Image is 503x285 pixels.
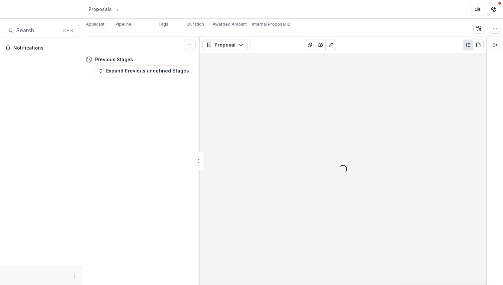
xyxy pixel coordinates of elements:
[88,6,112,13] div: Proposals
[490,40,500,50] button: Expand right
[115,21,131,27] p: Pipeline
[325,40,336,50] button: Edit as form
[473,40,484,50] button: PDF view
[16,27,59,34] span: Search...
[463,40,473,50] button: Plaintext view
[71,272,79,280] button: More
[13,45,78,51] span: Notifications
[86,4,114,14] a: Proposals
[3,24,80,37] button: Search...
[487,3,500,16] button: Get Help
[95,56,133,63] h4: Previous Stages
[187,21,204,27] p: Duration
[86,4,149,14] nav: breadcrumb
[202,40,248,50] button: Proposal
[471,3,484,16] button: Partners
[305,40,315,50] button: View Attached Files
[158,21,168,27] p: Tags
[213,21,247,27] p: Awarded Amount
[3,43,80,53] button: Notifications
[61,27,75,34] div: ⌘ + K
[94,66,193,76] button: Expand Previous undefined Stages
[252,21,291,27] p: Internal Proposal ID
[185,40,196,50] button: Toggle View Cancelled Tasks
[86,21,104,27] p: Applicant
